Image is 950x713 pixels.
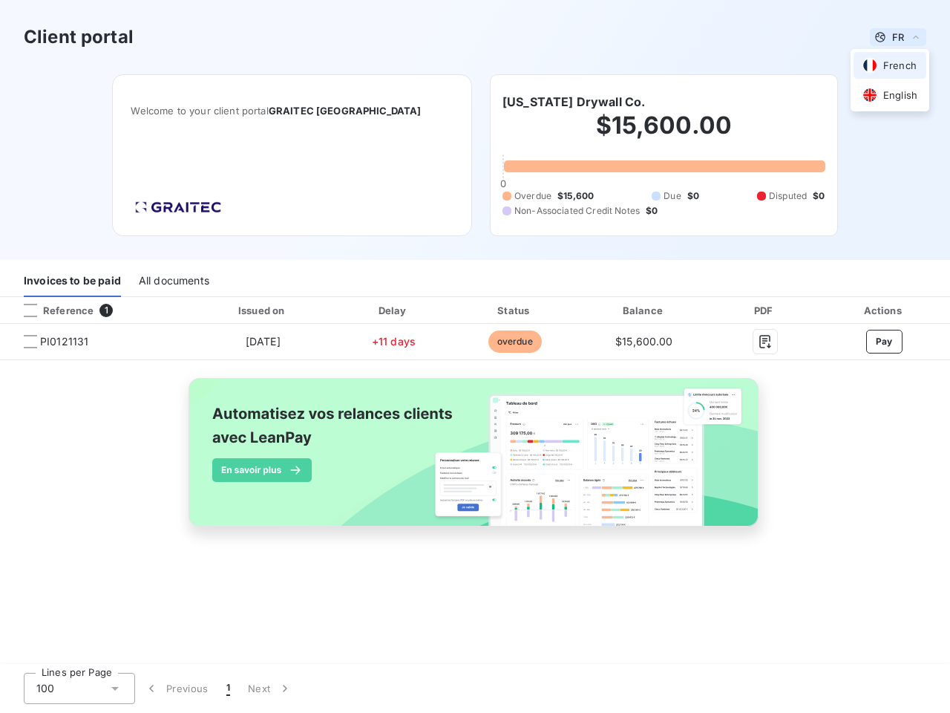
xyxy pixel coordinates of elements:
span: Due [664,189,681,203]
span: 100 [36,681,54,696]
div: PDF [715,303,816,318]
h6: [US_STATE] Drywall Co. [502,93,645,111]
img: banner [175,369,775,552]
div: All documents [139,266,209,297]
span: Overdue [514,189,551,203]
span: Non-Associated Credit Notes [514,204,640,218]
span: overdue [488,331,542,353]
h3: Client portal [24,24,134,51]
button: Pay [866,330,902,354]
span: GRAITEC [GEOGRAPHIC_DATA] [269,105,422,117]
span: Welcome to your client portal [131,105,453,117]
span: Disputed [769,189,807,203]
span: [DATE] [246,335,281,348]
span: $0 [813,189,825,203]
span: $15,600 [557,189,594,203]
button: Previous [135,673,217,704]
h2: $15,600.00 [502,111,825,155]
div: Status [456,303,574,318]
div: Actions [821,303,947,318]
span: 1 [99,304,113,317]
span: $0 [646,204,658,218]
div: Invoices to be paid [24,266,121,297]
span: 1 [226,681,230,696]
button: Next [239,673,301,704]
div: Reference [12,304,94,317]
div: Issued on [194,303,331,318]
button: 1 [217,673,239,704]
span: $0 [687,189,699,203]
span: $15,600.00 [615,335,673,348]
div: Delay [337,303,450,318]
span: English [883,88,917,102]
span: PI0121131 [40,334,88,349]
span: 0 [500,178,506,189]
span: FR [892,31,904,43]
span: French [883,59,917,73]
span: +11 days [372,335,416,348]
img: Company logo [131,197,226,218]
div: Balance [580,303,708,318]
